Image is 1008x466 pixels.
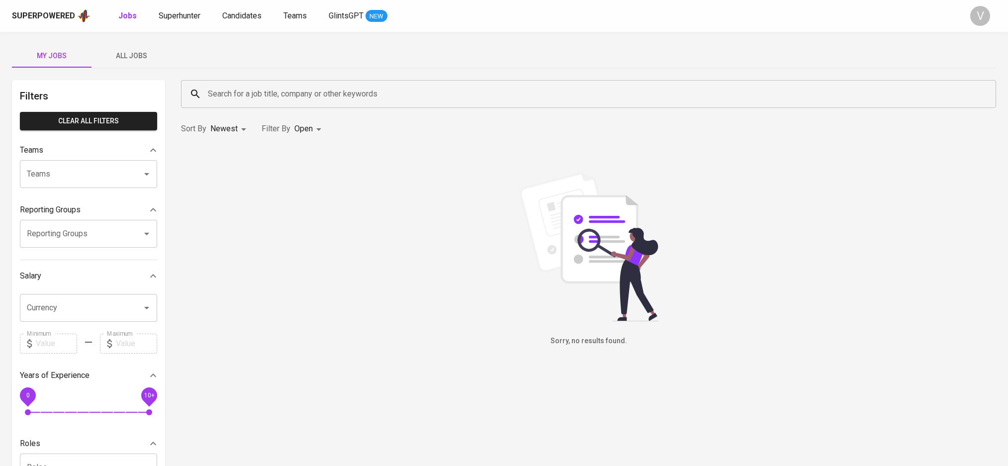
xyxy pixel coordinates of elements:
[118,11,137,20] b: Jobs
[20,140,157,160] div: Teams
[140,227,154,241] button: Open
[26,391,29,398] span: 0
[12,8,91,23] a: Superpoweredapp logo
[329,10,387,22] a: GlintsGPT NEW
[159,11,200,20] span: Superhunter
[262,123,290,135] p: Filter By
[294,120,325,138] div: Open
[97,50,165,62] span: All Jobs
[20,144,43,156] p: Teams
[140,301,154,315] button: Open
[222,10,264,22] a: Candidates
[514,172,663,321] img: file_searching.svg
[283,11,307,20] span: Teams
[20,88,157,104] h6: Filters
[20,370,90,381] p: Years of Experience
[28,115,149,127] span: Clear All filters
[20,434,157,454] div: Roles
[140,167,154,181] button: Open
[12,10,75,22] div: Superpowered
[366,11,387,21] span: NEW
[20,438,40,450] p: Roles
[118,10,139,22] a: Jobs
[20,266,157,286] div: Salary
[36,334,77,354] input: Value
[144,391,154,398] span: 10+
[970,6,990,26] div: V
[159,10,202,22] a: Superhunter
[210,123,238,135] p: Newest
[329,11,364,20] span: GlintsGPT
[116,334,157,354] input: Value
[222,11,262,20] span: Candidates
[20,200,157,220] div: Reporting Groups
[18,50,86,62] span: My Jobs
[210,120,250,138] div: Newest
[283,10,309,22] a: Teams
[181,123,206,135] p: Sort By
[294,124,313,133] span: Open
[20,204,81,216] p: Reporting Groups
[20,270,41,282] p: Salary
[181,336,996,347] h6: Sorry, no results found.
[20,112,157,130] button: Clear All filters
[20,366,157,385] div: Years of Experience
[77,8,91,23] img: app logo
